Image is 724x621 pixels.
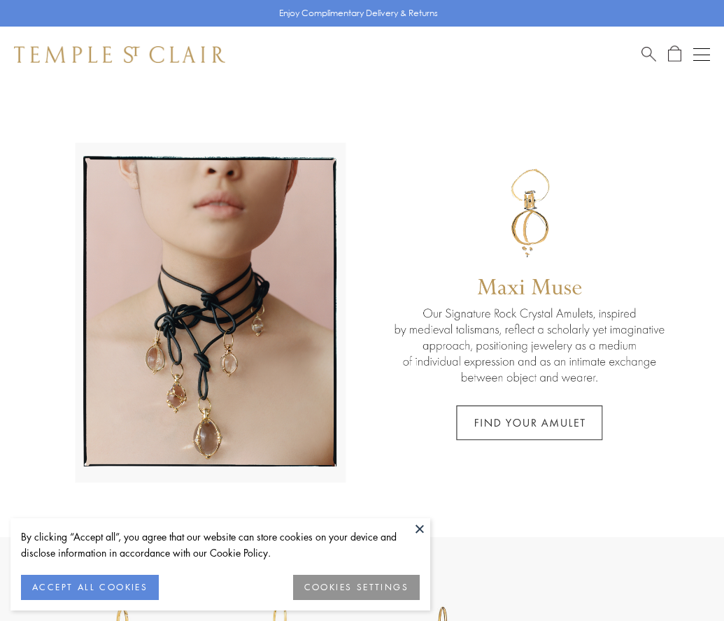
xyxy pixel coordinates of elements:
button: Open navigation [693,46,710,63]
div: By clicking “Accept all”, you agree that our website can store cookies on your device and disclos... [21,529,420,561]
a: Search [641,45,656,63]
img: Temple St. Clair [14,46,225,63]
button: COOKIES SETTINGS [293,575,420,600]
a: Open Shopping Bag [668,45,681,63]
button: ACCEPT ALL COOKIES [21,575,159,600]
p: Enjoy Complimentary Delivery & Returns [279,6,438,20]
